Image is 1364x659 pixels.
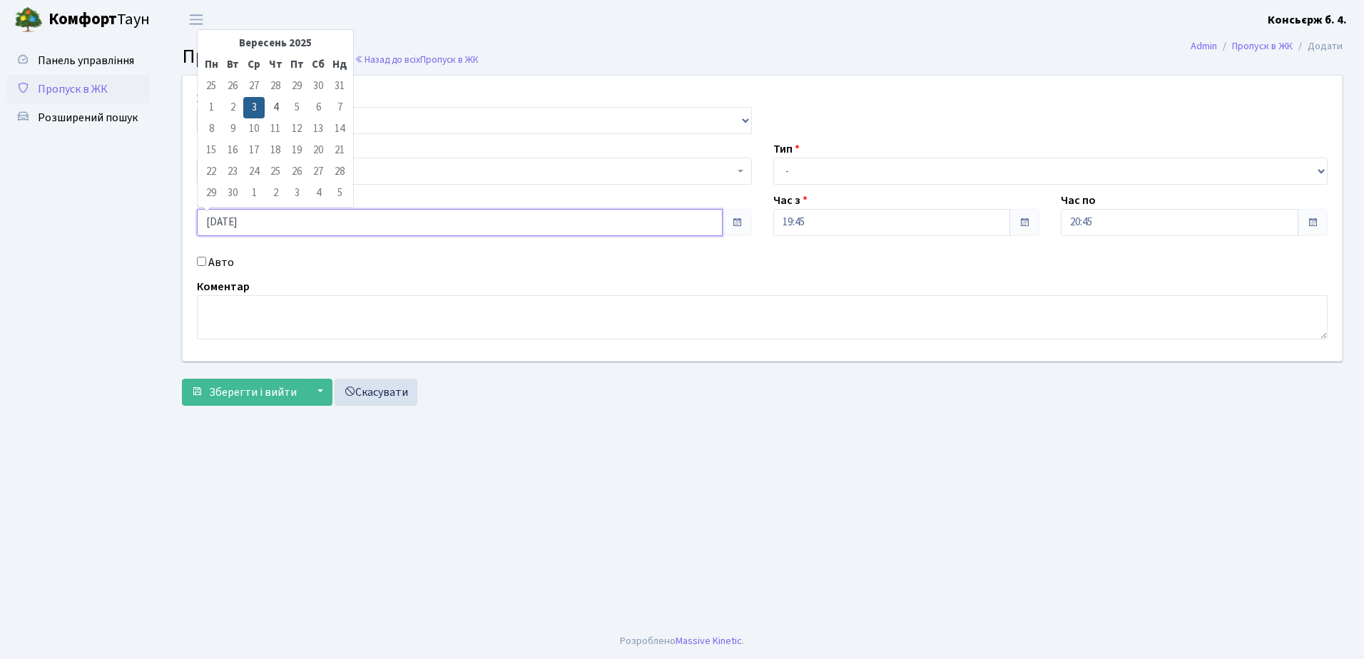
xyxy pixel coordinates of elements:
td: 2 [222,97,243,118]
td: 21 [329,140,350,161]
th: Пн [200,54,222,76]
td: 22 [200,161,222,183]
button: Зберегти і вийти [182,379,306,406]
th: Сб [307,54,329,76]
th: Ср [243,54,265,76]
td: 28 [265,76,286,97]
td: 29 [200,183,222,204]
td: 27 [243,76,265,97]
td: 1 [200,97,222,118]
b: Комфорт [49,8,117,31]
td: 24 [243,161,265,183]
td: 11 [265,118,286,140]
td: 31 [329,76,350,97]
span: Зберегти і вийти [209,384,297,400]
td: 14 [329,118,350,140]
nav: breadcrumb [1169,31,1364,61]
span: Пропуск в ЖК [182,42,302,71]
td: 3 [243,97,265,118]
td: 15 [200,140,222,161]
td: 3 [286,183,307,204]
td: 16 [222,140,243,161]
td: 25 [200,76,222,97]
td: 19 [286,140,307,161]
td: 12 [286,118,307,140]
b: Консьєрж б. 4. [1268,12,1347,28]
a: Панель управління [7,46,150,75]
td: 7 [329,97,350,118]
td: 5 [329,183,350,204]
td: 18 [265,140,286,161]
td: 13 [307,118,329,140]
span: Пропуск в ЖК [420,53,479,66]
button: Переключити навігацію [178,8,214,31]
a: Admin [1191,39,1217,53]
label: Час по [1061,192,1096,209]
td: 23 [222,161,243,183]
th: Нд [329,54,350,76]
td: 4 [307,183,329,204]
div: Розроблено . [620,633,744,649]
span: Розширений пошук [38,110,138,126]
li: Додати [1293,39,1343,54]
a: Назад до всіхПропуск в ЖК [355,53,479,66]
td: 4 [265,97,286,118]
a: Консьєрж б. 4. [1268,11,1347,29]
th: Вт [222,54,243,76]
th: Вересень 2025 [222,33,329,54]
td: 26 [222,76,243,97]
td: 30 [222,183,243,204]
label: Авто [208,254,234,271]
td: 29 [286,76,307,97]
td: 30 [307,76,329,97]
td: 25 [265,161,286,183]
td: 27 [307,161,329,183]
label: Час з [773,192,808,209]
td: 6 [307,97,329,118]
td: 5 [286,97,307,118]
a: Пропуск в ЖК [1232,39,1293,53]
span: Таун [49,8,150,32]
td: 26 [286,161,307,183]
a: Розширений пошук [7,103,150,132]
th: Чт [265,54,286,76]
a: Пропуск в ЖК [7,75,150,103]
label: Тип [773,141,800,158]
td: 10 [243,118,265,140]
td: 8 [200,118,222,140]
td: 2 [265,183,286,204]
span: Панель управління [38,53,134,68]
img: logo.png [14,6,43,34]
span: Пропуск в ЖК [38,81,108,97]
th: Пт [286,54,307,76]
label: Коментар [197,278,250,295]
td: 20 [307,140,329,161]
td: 9 [222,118,243,140]
td: 1 [243,183,265,204]
td: 28 [329,161,350,183]
a: Скасувати [335,379,417,406]
a: Massive Kinetic [676,633,742,648]
td: 17 [243,140,265,161]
